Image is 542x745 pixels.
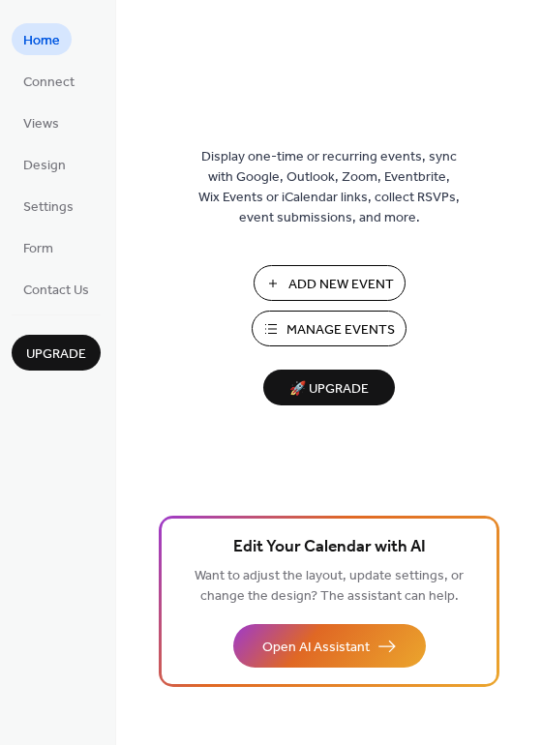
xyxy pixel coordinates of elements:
[26,344,86,365] span: Upgrade
[12,23,72,55] a: Home
[12,273,101,305] a: Contact Us
[195,563,464,610] span: Want to adjust the layout, update settings, or change the design? The assistant can help.
[233,624,426,668] button: Open AI Assistant
[23,31,60,51] span: Home
[198,147,460,228] span: Display one-time or recurring events, sync with Google, Outlook, Zoom, Eventbrite, Wix Events or ...
[23,281,89,301] span: Contact Us
[23,239,53,259] span: Form
[12,335,101,371] button: Upgrade
[12,65,86,97] a: Connect
[23,197,74,218] span: Settings
[288,275,394,295] span: Add New Event
[233,534,426,561] span: Edit Your Calendar with AI
[254,265,406,301] button: Add New Event
[275,376,383,402] span: 🚀 Upgrade
[23,156,66,176] span: Design
[23,114,59,134] span: Views
[252,311,406,346] button: Manage Events
[286,320,395,341] span: Manage Events
[262,638,370,658] span: Open AI Assistant
[12,231,65,263] a: Form
[12,190,85,222] a: Settings
[12,148,77,180] a: Design
[263,370,395,405] button: 🚀 Upgrade
[12,106,71,138] a: Views
[23,73,75,93] span: Connect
